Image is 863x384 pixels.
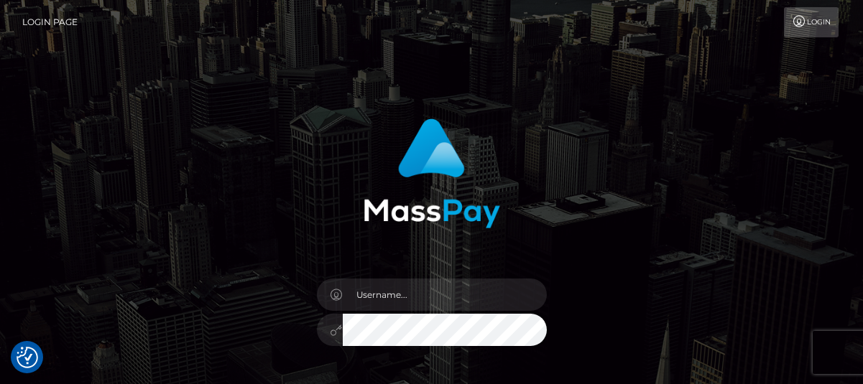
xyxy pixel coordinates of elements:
img: Revisit consent button [17,347,38,368]
a: Login Page [22,7,78,37]
img: MassPay Login [364,118,500,228]
input: Username... [343,278,547,311]
button: Consent Preferences [17,347,38,368]
a: Login [784,7,839,37]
